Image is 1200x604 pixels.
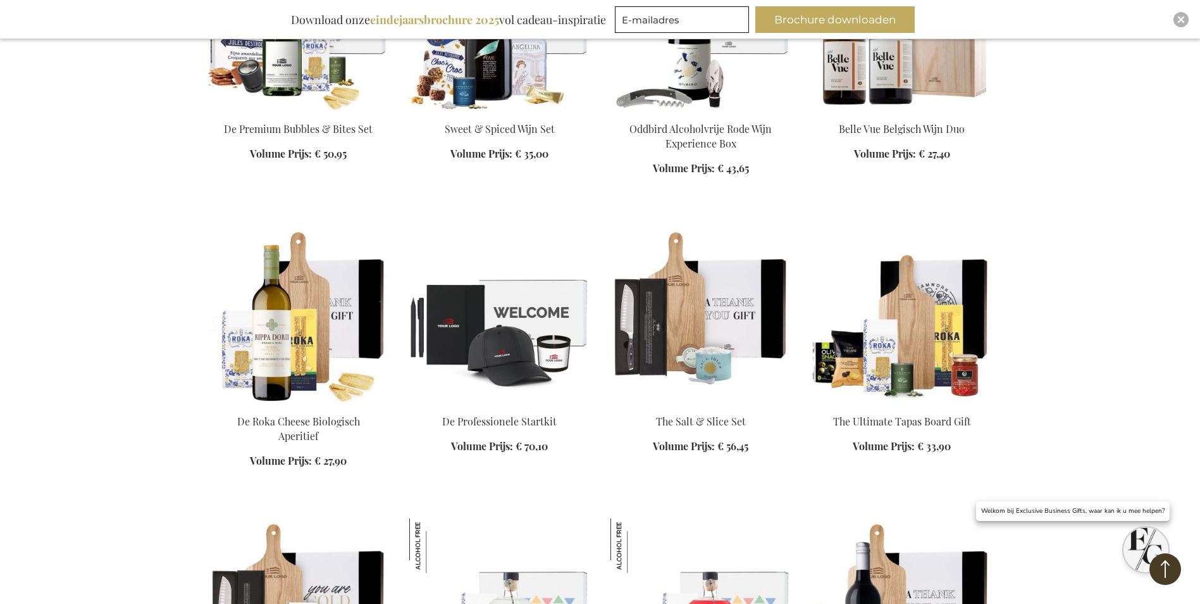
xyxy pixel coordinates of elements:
[370,12,499,27] b: eindejaarsbrochure 2025
[615,6,753,37] form: marketing offers and promotions
[1177,16,1185,23] img: Close
[250,147,347,161] a: Volume Prijs: € 50,95
[812,106,993,118] a: Belle Vue Belgisch Wijn Duo
[442,415,557,428] a: De Professionele Startkit
[1173,12,1189,27] div: Close
[854,147,950,161] a: Volume Prijs: € 27,40
[717,161,749,175] span: € 43,65
[314,147,347,160] span: € 50,95
[250,454,347,469] a: Volume Prijs: € 27,90
[812,399,993,411] a: The Ultimate Tapas Board Gift
[656,415,746,428] a: The Salt & Slice Set
[237,415,360,443] a: De Roka Cheese Biologisch Aperitief
[854,147,916,160] span: Volume Prijs:
[409,227,590,404] img: The Professional Starter Kit
[755,6,915,33] button: Brochure downloaden
[629,122,772,150] a: Oddbird Alcoholvrije Rode Wijn Experience Box
[610,399,791,411] a: The Salt & Slice Set Exclusive Business Gift
[610,519,665,573] img: Gutss Alcoholvrije Aperol Set
[208,106,389,118] a: The Premium Bubbles & Bites Set
[615,6,749,33] input: E-mailadres
[250,147,312,160] span: Volume Prijs:
[515,147,548,160] span: € 35,00
[653,161,749,176] a: Volume Prijs: € 43,65
[250,454,312,467] span: Volume Prijs:
[208,227,389,404] img: De Roka Cheese Biologisch Aperitief
[409,519,464,573] img: Gutss Alcoholvrije Gin & Tonic Set
[450,147,512,160] span: Volume Prijs:
[717,439,748,453] span: € 56,45
[653,161,715,175] span: Volume Prijs:
[208,399,389,411] a: De Roka Cheese Biologisch Aperitief
[812,227,993,404] img: The Ultimate Tapas Board Gift
[610,106,791,118] a: Oddbird Non-Alcoholic Red Wine Experience Box
[853,439,915,453] span: Volume Prijs:
[833,415,971,428] a: The Ultimate Tapas Board Gift
[853,439,951,454] a: Volume Prijs: € 33,90
[839,122,965,135] a: Belle Vue Belgisch Wijn Duo
[919,147,950,160] span: € 27,40
[451,439,513,453] span: Volume Prijs:
[409,106,590,118] a: Sweet & Spiced Wine Set
[451,439,548,454] a: Volume Prijs: € 70,10
[653,439,748,454] a: Volume Prijs: € 56,45
[409,399,590,411] a: The Professional Starter Kit
[285,6,612,33] div: Download onze vol cadeau-inspiratie
[610,227,791,404] img: The Salt & Slice Set Exclusive Business Gift
[224,122,373,135] a: De Premium Bubbles & Bites Set
[516,439,548,453] span: € 70,10
[314,454,347,467] span: € 27,90
[450,147,548,161] a: Volume Prijs: € 35,00
[653,439,715,453] span: Volume Prijs:
[917,439,951,453] span: € 33,90
[445,122,555,135] a: Sweet & Spiced Wijn Set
